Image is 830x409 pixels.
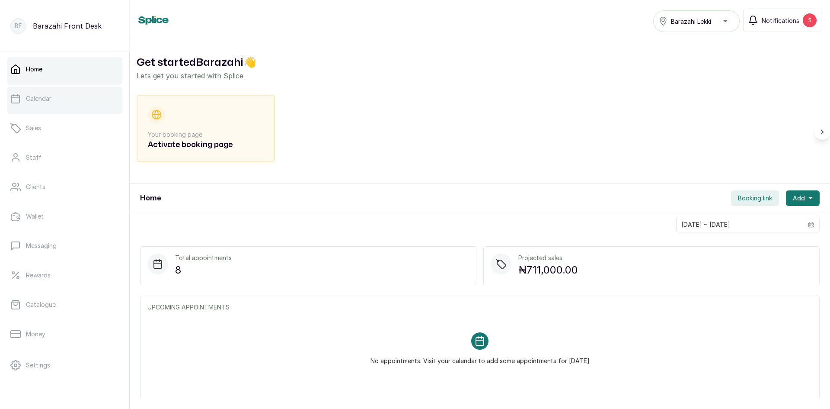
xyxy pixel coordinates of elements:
a: Money [7,322,122,346]
p: UPCOMING APPOINTMENTS [147,303,812,312]
p: Barazahi Front Desk [33,21,102,31]
p: Your booking page [148,130,264,139]
a: Catalogue [7,293,122,317]
p: Staff [26,153,41,162]
a: Sales [7,116,122,140]
a: Calendar [7,87,122,111]
button: Booking link [731,190,779,206]
p: Messaging [26,242,57,250]
span: Barazahi Lekki [671,17,711,26]
h2: Activate booking page [148,139,264,151]
a: Wallet [7,204,122,229]
input: Select date [677,217,803,232]
p: Settings [26,361,50,370]
div: Your booking pageActivate booking page [137,95,275,162]
a: Rewards [7,263,122,287]
svg: calendar [808,222,814,228]
button: Scroll right [814,124,830,140]
p: No appointments. Visit your calendar to add some appointments for [DATE] [370,350,590,365]
span: Add [793,194,805,203]
button: Add [786,190,820,206]
p: Total appointments [175,254,232,262]
span: Booking link [738,194,772,203]
p: Catalogue [26,300,56,309]
h1: Home [140,193,161,203]
p: Wallet [26,212,44,221]
p: Projected sales [518,254,578,262]
p: ₦711,000.00 [518,262,578,278]
p: BF [15,22,22,30]
a: Home [7,57,122,81]
p: Lets get you started with Splice [137,71,823,81]
p: 8 [175,262,232,278]
a: Messaging [7,234,122,258]
p: Clients [26,183,45,191]
p: Calendar [26,94,51,103]
p: Sales [26,124,41,132]
p: Rewards [26,271,51,280]
a: Staff [7,145,122,170]
button: Barazahi Lekki [653,10,740,32]
div: 5 [803,13,817,27]
button: Notifications5 [743,9,821,32]
a: Clients [7,175,122,199]
h2: Get started Barazahi 👋 [137,55,823,71]
p: Money [26,330,45,338]
span: Notifications [762,16,799,25]
a: Settings [7,353,122,377]
p: Home [26,65,42,74]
